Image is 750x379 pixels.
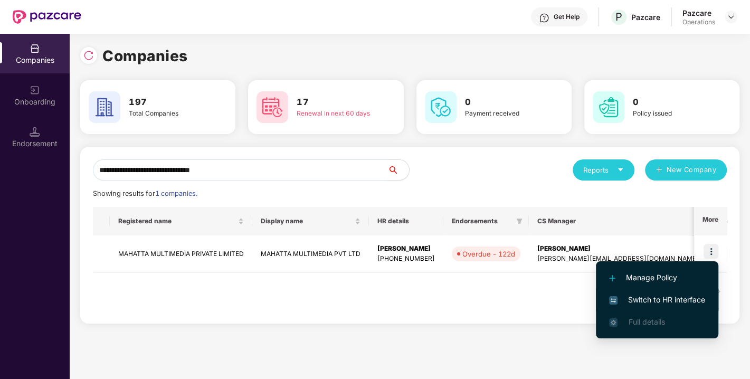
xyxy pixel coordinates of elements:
span: Full details [628,317,664,326]
div: Operations [682,18,715,26]
h3: 0 [465,96,542,109]
span: search [387,166,409,174]
div: Reports [583,165,624,175]
div: Overdue - 122d [462,249,515,259]
div: [PERSON_NAME][EMAIL_ADDRESS][DOMAIN_NAME] [537,254,699,264]
span: plus [656,166,662,175]
img: svg+xml;base64,PHN2ZyB4bWxucz0iaHR0cDovL3d3dy53My5vcmcvMjAwMC9zdmciIHdpZHRoPSI2MCIgaGVpZ2h0PSI2MC... [593,91,624,123]
span: Registered name [118,217,236,225]
th: Display name [252,207,369,235]
img: svg+xml;base64,PHN2ZyB4bWxucz0iaHR0cDovL3d3dy53My5vcmcvMjAwMC9zdmciIHdpZHRoPSIxNi4zNjMiIGhlaWdodD... [609,318,618,327]
span: filter [516,218,523,224]
th: HR details [369,207,443,235]
img: svg+xml;base64,PHN2ZyB4bWxucz0iaHR0cDovL3d3dy53My5vcmcvMjAwMC9zdmciIHdpZHRoPSIxMi4yMDEiIGhlaWdodD... [609,275,615,281]
span: caret-down [617,166,624,173]
img: svg+xml;base64,PHN2ZyBpZD0iRHJvcGRvd24tMzJ4MzIiIHhtbG5zPSJodHRwOi8vd3d3LnczLm9yZy8yMDAwL3N2ZyIgd2... [727,13,735,21]
span: Showing results for [93,189,197,197]
h3: 17 [297,96,374,109]
img: svg+xml;base64,PHN2ZyB4bWxucz0iaHR0cDovL3d3dy53My5vcmcvMjAwMC9zdmciIHdpZHRoPSI2MCIgaGVpZ2h0PSI2MC... [425,91,457,123]
span: New Company [667,165,717,175]
div: [PHONE_NUMBER] [377,254,435,264]
img: icon [704,244,718,259]
img: svg+xml;base64,PHN2ZyB4bWxucz0iaHR0cDovL3d3dy53My5vcmcvMjAwMC9zdmciIHdpZHRoPSI2MCIgaGVpZ2h0PSI2MC... [257,91,288,123]
span: P [615,11,622,23]
button: right [710,283,727,300]
img: svg+xml;base64,PHN2ZyB3aWR0aD0iMTQuNSIgaGVpZ2h0PSIxNC41IiB2aWV3Qm94PSIwIDAgMTYgMTYiIGZpbGw9Im5vbm... [30,127,40,137]
div: Policy issued [633,109,710,119]
img: svg+xml;base64,PHN2ZyBpZD0iQ29tcGFuaWVzIiB4bWxucz0iaHR0cDovL3d3dy53My5vcmcvMjAwMC9zdmciIHdpZHRoPS... [30,43,40,54]
span: right [715,288,721,295]
th: More [694,207,727,235]
div: [PERSON_NAME] [377,244,435,254]
span: 1 companies. [155,189,197,197]
button: plusNew Company [645,159,727,181]
button: search [387,159,410,181]
div: [PERSON_NAME] [537,244,699,254]
div: Pazcare [631,12,660,22]
span: Switch to HR interface [609,294,705,306]
span: Endorsements [452,217,512,225]
img: svg+xml;base64,PHN2ZyB3aWR0aD0iMjAiIGhlaWdodD0iMjAiIHZpZXdCb3g9IjAgMCAyMCAyMCIgZmlsbD0ibm9uZSIgeG... [30,85,40,96]
span: filter [514,215,525,228]
h3: 197 [129,96,206,109]
th: Registered name [110,207,252,235]
h1: Companies [102,44,188,68]
div: Total Companies [129,109,206,119]
h3: 0 [633,96,710,109]
div: Renewal in next 60 days [297,109,374,119]
div: Payment received [465,109,542,119]
div: Get Help [554,13,580,21]
span: Display name [261,217,353,225]
img: svg+xml;base64,PHN2ZyBpZD0iSGVscC0zMngzMiIgeG1sbnM9Imh0dHA6Ly93d3cudzMub3JnLzIwMDAvc3ZnIiB3aWR0aD... [539,13,549,23]
img: svg+xml;base64,PHN2ZyB4bWxucz0iaHR0cDovL3d3dy53My5vcmcvMjAwMC9zdmciIHdpZHRoPSIxNiIgaGVpZ2h0PSIxNi... [609,296,618,305]
td: MAHATTA MULTIMEDIA PVT LTD [252,235,369,273]
span: CS Manager [537,217,690,225]
td: MAHATTA MULTIMEDIA PRIVATE LIMITED [110,235,252,273]
img: svg+xml;base64,PHN2ZyB4bWxucz0iaHR0cDovL3d3dy53My5vcmcvMjAwMC9zdmciIHdpZHRoPSI2MCIgaGVpZ2h0PSI2MC... [89,91,120,123]
img: svg+xml;base64,PHN2ZyBpZD0iUmVsb2FkLTMyeDMyIiB4bWxucz0iaHR0cDovL3d3dy53My5vcmcvMjAwMC9zdmciIHdpZH... [83,50,94,61]
span: Manage Policy [609,272,705,283]
span: filter [692,215,703,228]
img: New Pazcare Logo [13,10,81,24]
div: Pazcare [682,8,715,18]
li: Next Page [710,283,727,300]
